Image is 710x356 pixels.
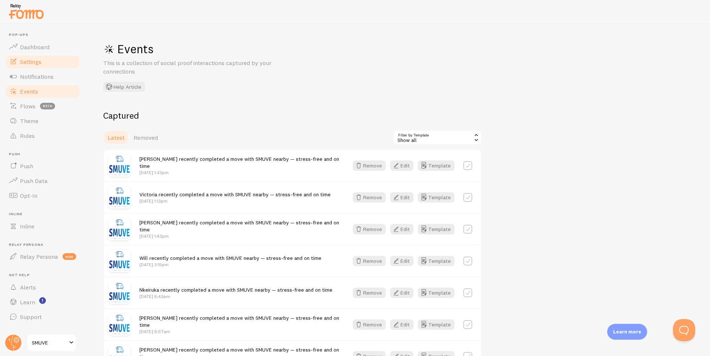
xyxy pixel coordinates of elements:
[4,173,81,188] a: Push Data
[39,297,46,304] svg: <p>Watch New Feature Tutorials!</p>
[139,169,339,176] p: [DATE] 1:33pm
[418,288,454,298] button: Template
[103,110,482,121] h2: Captured
[20,88,38,95] span: Events
[4,84,81,99] a: Events
[353,160,386,171] button: Remove
[390,224,418,234] a: Edit
[4,295,81,309] a: Learn
[20,192,37,199] span: Opt-In
[20,223,34,230] span: Inline
[418,319,454,330] button: Template
[4,309,81,324] a: Support
[4,54,81,69] a: Settings
[20,298,35,306] span: Learn
[103,41,325,57] h1: Events
[108,250,131,272] img: smuve.uk
[20,162,33,170] span: Push
[353,319,386,330] button: Remove
[353,224,386,234] button: Remove
[9,273,81,278] span: Get Help
[20,43,50,51] span: Dashboard
[4,128,81,143] a: Rules
[139,293,332,299] p: [DATE] 6:43pm
[9,152,81,157] span: Push
[139,156,339,169] span: [PERSON_NAME] recently completed a move with SMUVE nearby — stress-free and on time
[4,219,81,234] a: Inline
[9,243,81,247] span: Relay Persona
[108,155,131,177] img: smuve.uk
[139,233,339,239] p: [DATE] 1:43pm
[139,191,331,198] span: Victoria recently completed a move with SMUVE nearby — stress-free and on time
[418,160,454,171] button: Template
[20,284,36,291] span: Alerts
[390,319,418,330] a: Edit
[390,224,413,234] button: Edit
[353,256,386,266] button: Remove
[108,313,131,336] img: smuve.uk
[607,324,647,340] div: Learn more
[139,219,339,233] span: [PERSON_NAME] recently completed a move with SMUVE nearby — stress-free and on time
[20,117,38,125] span: Theme
[27,334,77,352] a: SMUVE
[103,130,129,145] a: Latest
[418,256,454,266] button: Template
[418,192,454,203] button: Template
[390,192,413,203] button: Edit
[20,58,41,65] span: Settings
[20,132,35,139] span: Rules
[4,69,81,84] a: Notifications
[20,313,42,321] span: Support
[4,159,81,173] a: Push
[139,255,321,261] span: Will recently completed a move with SMUVE nearby — stress-free and on time
[139,328,339,335] p: [DATE] 8:57am
[40,103,55,109] span: beta
[8,2,45,21] img: fomo-relay-logo-orange.svg
[4,40,81,54] a: Dashboard
[390,319,413,330] button: Edit
[139,198,331,204] p: [DATE] 1:13pm
[20,102,35,110] span: Flows
[133,134,158,141] span: Removed
[390,160,413,171] button: Edit
[390,256,418,266] a: Edit
[4,99,81,113] a: Flows beta
[32,338,67,347] span: SMUVE
[613,328,641,335] p: Learn more
[4,188,81,203] a: Opt-In
[9,33,81,37] span: Pop-ups
[108,134,125,141] span: Latest
[108,218,131,240] img: smuve.uk
[390,288,413,298] button: Edit
[20,73,54,80] span: Notifications
[62,253,76,260] span: new
[103,59,281,76] p: This is a collection of social proof interactions captured by your connections
[108,282,131,304] img: smuve.uk
[129,130,162,145] a: Removed
[418,224,454,234] button: Template
[4,249,81,264] a: Relay Persona new
[139,315,339,328] span: [PERSON_NAME] recently completed a move with SMUVE nearby — stress-free and on time
[139,287,332,293] span: Nkeiruka recently completed a move with SMUVE nearby — stress-free and on time
[390,192,418,203] a: Edit
[4,113,81,128] a: Theme
[390,288,418,298] a: Edit
[9,212,81,217] span: Inline
[108,186,131,208] img: smuve.uk
[20,253,58,260] span: Relay Persona
[390,160,418,171] a: Edit
[103,82,145,92] button: Help Article
[673,319,695,341] iframe: Help Scout Beacon - Open
[393,130,482,145] div: Show all
[4,280,81,295] a: Alerts
[390,256,413,266] button: Edit
[139,261,321,268] p: [DATE] 3:15pm
[20,177,48,184] span: Push Data
[353,288,386,298] button: Remove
